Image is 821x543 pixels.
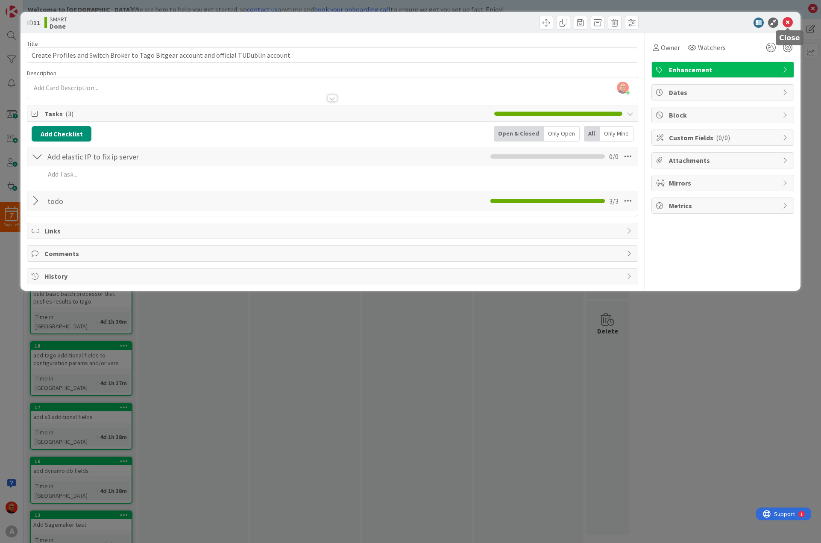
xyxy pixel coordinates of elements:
[44,3,47,10] div: 1
[50,23,67,30] b: Done
[669,133,778,143] span: Custom Fields
[44,149,237,164] input: Add Checklist...
[27,47,638,63] input: type card name here...
[584,126,600,142] div: All
[44,193,237,209] input: Add Checklist...
[669,178,778,188] span: Mirrors
[27,18,40,28] span: ID
[27,40,38,47] label: Title
[65,109,73,118] span: ( 3 )
[661,42,680,53] span: Owner
[33,18,40,27] b: 11
[779,34,800,42] h5: Close
[50,16,67,23] span: SMART
[669,87,778,97] span: Dates
[609,196,619,206] span: 3 / 3
[617,82,629,94] img: ACg8ocI49K8iO9pJFs7GFLvGnGQz901OBmyJ3JkfvHyJa0hNDQwfFdJr=s96-c
[494,126,544,142] div: Open & Closed
[669,201,778,211] span: Metrics
[669,155,778,165] span: Attachments
[27,69,56,77] span: Description
[44,248,622,259] span: Comments
[44,226,622,236] span: Links
[716,133,730,142] span: ( 0/0 )
[609,151,619,162] span: 0 / 0
[44,271,622,281] span: History
[669,65,778,75] span: Enhancement
[32,126,91,142] button: Add Checklist
[44,109,490,119] span: Tasks
[698,42,726,53] span: Watchers
[18,1,39,12] span: Support
[600,126,633,142] div: Only Mine
[544,126,580,142] div: Only Open
[669,110,778,120] span: Block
